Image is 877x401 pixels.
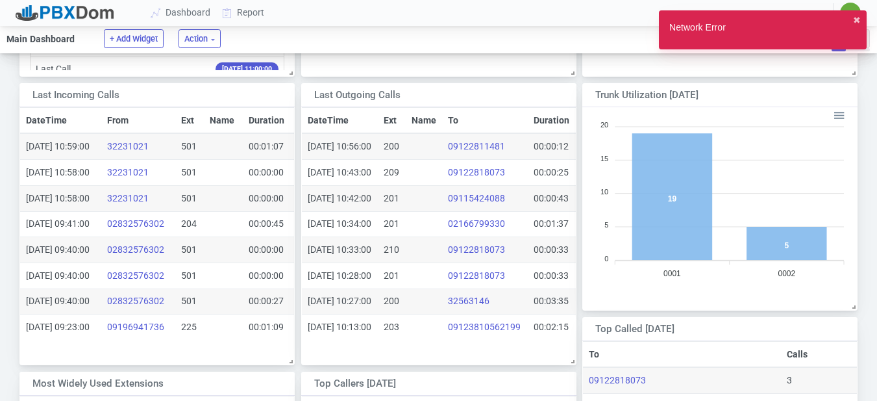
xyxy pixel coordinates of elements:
a: 32231021 [107,193,149,203]
div: Menu [833,108,844,119]
td: [DATE] 10:43:00 [302,160,378,186]
td: [DATE] 10:56:00 [302,133,378,159]
th: Ext [175,107,204,133]
td: 201 [378,185,406,211]
td: 203 [378,315,406,340]
tspan: 15 [600,155,608,162]
td: 501 [175,133,204,159]
td: [DATE] 10:58:00 [20,185,101,211]
td: 00:01:07 [243,133,294,159]
div: Last Outgoing Calls [314,88,539,103]
td: 501 [175,263,204,289]
span: [DATE] 11:00:00 [216,62,278,76]
span: ✷ [848,9,854,17]
td: 210 [378,237,406,263]
td: [DATE] 10:13:00 [302,315,378,340]
a: 09122818073 [448,167,505,177]
div: Top Callers [DATE] [314,376,539,391]
td: 00:00:33 [528,237,576,263]
td: 200 [378,133,406,159]
td: [DATE] 09:23:00 [20,315,101,340]
td: 501 [175,160,204,186]
td: 00:00:33 [528,263,576,289]
div: Most Widely Used Extensions [32,376,257,391]
th: To [442,107,528,133]
a: 09122818073 [448,270,505,281]
a: Dashboard [145,1,217,25]
a: 09122818073 [589,375,646,385]
a: 32231021 [107,141,149,151]
td: [DATE] 10:27:00 [302,289,378,315]
td: [DATE] 09:40:00 [20,237,101,263]
button: close [853,14,861,27]
a: 02832576302 [107,244,164,255]
tspan: 20 [600,121,608,129]
tspan: 5 [604,221,608,229]
a: 32563146 [448,296,489,306]
a: 09122811481 [448,141,505,151]
td: 201 [378,211,406,237]
a: 32231021 [107,167,149,177]
td: 3 [781,367,857,393]
td: 00:00:12 [528,133,576,159]
th: DateTime [20,107,101,133]
div: Last Incoming Calls [32,88,257,103]
a: 09123810562199 [448,322,521,332]
th: Duration [528,107,576,133]
a: Report [217,1,271,25]
th: Name [406,107,443,133]
td: 00:00:00 [243,185,294,211]
td: 00:01:37 [528,211,576,237]
li: Last Call [30,57,284,82]
td: [DATE] 10:33:00 [302,237,378,263]
td: [DATE] 09:41:00 [20,211,101,237]
td: 209 [378,160,406,186]
th: Ext [378,107,406,133]
td: 00:01:09 [243,315,294,340]
td: 00:00:25 [528,160,576,186]
tspan: 0 [604,255,608,263]
div: Network Error [669,21,726,39]
td: [DATE] 10:59:00 [20,133,101,159]
th: DateTime [302,107,378,133]
a: 09122818073 [448,244,505,255]
button: + Add Widget [104,29,164,48]
tspan: 0002 [778,269,795,278]
a: 02832576302 [107,270,164,281]
td: 00:03:35 [528,289,576,315]
a: 02166799330 [448,218,505,229]
th: Name [204,107,243,133]
td: 501 [175,289,204,315]
td: 00:00:00 [243,237,294,263]
th: Calls [781,341,857,367]
td: 00:00:43 [528,185,576,211]
td: [DATE] 10:34:00 [302,211,378,237]
td: 225 [175,315,204,340]
td: 501 [175,237,204,263]
a: 09196941736 [107,322,164,332]
td: 201 [378,263,406,289]
td: 00:00:45 [243,211,294,237]
td: [DATE] 10:42:00 [302,185,378,211]
td: 00:02:15 [528,315,576,340]
tspan: 0001 [663,269,681,278]
button: Action [179,29,221,48]
td: [DATE] 10:58:00 [20,160,101,186]
tspan: 10 [600,188,608,196]
th: From [101,107,175,133]
a: 02832576302 [107,296,164,306]
div: Trunk Utilization [DATE] [595,88,820,103]
td: [DATE] 09:40:00 [20,289,101,315]
th: Duration [243,107,294,133]
th: To [583,341,781,367]
a: 09115424088 [448,193,505,203]
td: 200 [378,289,406,315]
div: Top Called [DATE] [595,322,820,337]
td: 00:00:00 [243,160,294,186]
td: [DATE] 09:40:00 [20,263,101,289]
td: [DATE] 10:28:00 [302,263,378,289]
td: 00:00:00 [243,263,294,289]
td: 204 [175,211,204,237]
button: ✷ [839,2,861,24]
td: 00:00:27 [243,289,294,315]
